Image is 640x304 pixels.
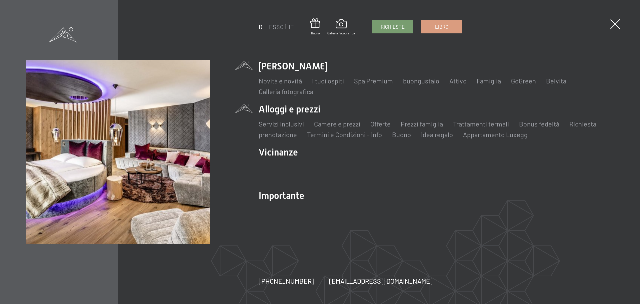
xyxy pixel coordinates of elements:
[421,20,462,33] a: Libro
[381,24,405,30] font: Richieste
[327,19,355,35] a: Galleria fotografica
[435,24,448,30] font: Libro
[259,276,314,286] a: [PHONE_NUMBER]
[311,31,320,35] font: Buono
[511,77,536,85] a: GoGreen
[259,87,313,95] a: Galleria fotografica
[312,77,344,85] a: I tuoi ospiti
[569,120,596,128] a: Richiesta
[329,276,433,286] a: [EMAIL_ADDRESS][DOMAIN_NAME]
[259,130,297,138] a: prenotazione
[259,277,314,285] font: [PHONE_NUMBER]
[453,120,509,128] a: Trattamenti termali
[403,77,439,85] a: buongustaio
[310,18,320,35] a: Buono
[259,77,302,85] a: Novità e novità
[259,120,304,128] a: Servizi inclusivi
[307,130,382,138] a: Termini e Condizioni - Info
[329,277,433,285] font: [EMAIL_ADDRESS][DOMAIN_NAME]
[477,77,501,85] a: Famiglia
[401,120,443,128] a: Prezzi famiglia
[519,120,559,128] a: Bonus fedeltà
[421,130,453,138] a: Idea regalo
[372,20,413,33] a: Richieste
[269,23,284,30] a: ESSO
[463,130,528,138] a: Appartamento Luxegg
[370,120,391,128] a: Offerte
[546,77,566,85] a: Belvita
[449,77,467,85] a: Attivo
[259,23,264,30] a: DI
[354,77,393,85] a: Spa Premium
[289,23,294,30] a: IT
[392,130,411,138] a: Buono
[327,31,355,35] font: Galleria fotografica
[314,120,360,128] a: Camere e prezzi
